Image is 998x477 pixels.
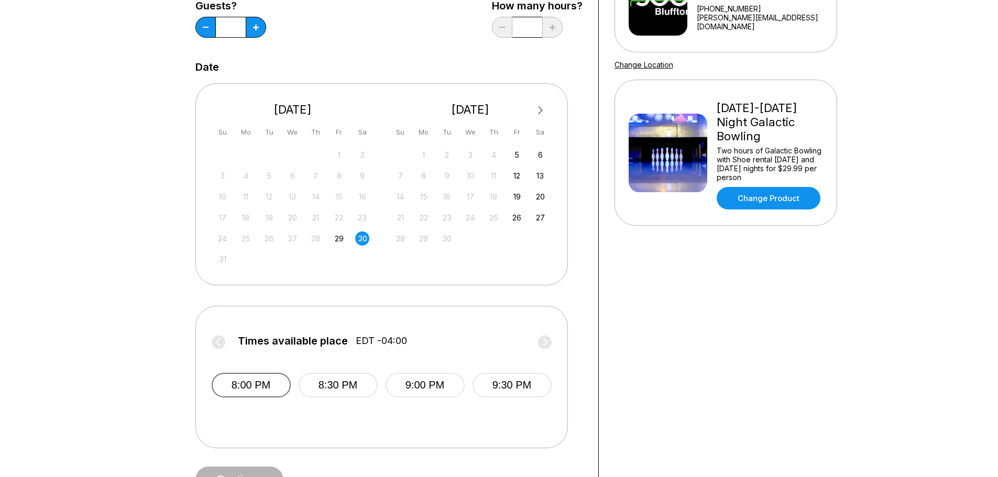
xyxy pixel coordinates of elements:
div: Choose Friday, September 19th, 2025 [510,190,524,204]
a: Change Location [615,60,673,69]
div: [PHONE_NUMBER] [697,4,832,13]
div: Choose Friday, September 5th, 2025 [510,148,524,162]
div: Not available Thursday, August 28th, 2025 [309,231,323,246]
div: Not available Thursday, August 7th, 2025 [309,169,323,183]
button: 8:00 PM [212,373,291,397]
div: Mo [416,125,431,139]
div: We [463,125,477,139]
button: Next Month [532,102,549,119]
div: Not available Monday, August 18th, 2025 [239,210,253,225]
div: Not available Wednesday, August 13th, 2025 [286,190,300,204]
div: Not available Friday, August 1st, 2025 [332,148,346,162]
div: Not available Friday, August 8th, 2025 [332,169,346,183]
div: Choose Friday, August 29th, 2025 [332,231,346,246]
div: Not available Tuesday, August 12th, 2025 [262,190,276,204]
div: Choose Saturday, September 20th, 2025 [533,190,547,204]
div: Not available Thursday, August 14th, 2025 [309,190,323,204]
div: Not available Tuesday, September 30th, 2025 [440,231,454,246]
div: Two hours of Galactic Bowling with Shoe rental [DATE] and [DATE] nights for $29.99 per person [717,146,823,182]
div: Not available Saturday, August 23rd, 2025 [355,210,369,225]
div: Choose Saturday, September 6th, 2025 [533,148,547,162]
div: Not available Saturday, August 2nd, 2025 [355,148,369,162]
div: Choose Friday, September 12th, 2025 [510,169,524,183]
div: Not available Sunday, August 31st, 2025 [215,252,229,266]
div: Not available Wednesday, September 10th, 2025 [463,169,477,183]
div: Not available Monday, August 11th, 2025 [239,190,253,204]
div: Not available Sunday, August 17th, 2025 [215,210,229,225]
div: Not available Monday, September 29th, 2025 [416,231,431,246]
div: Not available Sunday, September 21st, 2025 [393,210,408,225]
a: Change Product [717,187,820,209]
div: [DATE] [212,103,374,117]
div: Th [487,125,501,139]
div: [DATE] [389,103,552,117]
div: Not available Tuesday, August 5th, 2025 [262,169,276,183]
div: Not available Monday, August 4th, 2025 [239,169,253,183]
button: 9:00 PM [386,373,465,397]
span: EDT -04:00 [356,335,407,347]
div: Sa [533,125,547,139]
div: Not available Tuesday, September 9th, 2025 [440,169,454,183]
div: Not available Tuesday, September 23rd, 2025 [440,210,454,225]
div: Not available Thursday, September 18th, 2025 [487,190,501,204]
div: Choose Saturday, September 27th, 2025 [533,210,547,225]
div: Not available Sunday, September 28th, 2025 [393,231,408,246]
div: Su [215,125,229,139]
div: Not available Tuesday, September 2nd, 2025 [440,148,454,162]
div: Not available Monday, August 25th, 2025 [239,231,253,246]
a: [PERSON_NAME][EMAIL_ADDRESS][DOMAIN_NAME] [697,13,832,31]
img: Friday-Saturday Night Galactic Bowling [629,114,707,192]
div: month 2025-08 [214,147,371,267]
div: Not available Saturday, August 16th, 2025 [355,190,369,204]
div: Fr [510,125,524,139]
div: Su [393,125,408,139]
div: Mo [239,125,253,139]
div: Not available Monday, September 8th, 2025 [416,169,431,183]
div: Not available Wednesday, September 24th, 2025 [463,210,477,225]
div: Not available Tuesday, August 26th, 2025 [262,231,276,246]
div: Choose Saturday, August 30th, 2025 [355,231,369,246]
div: Not available Sunday, August 10th, 2025 [215,190,229,204]
button: 9:30 PM [473,373,552,397]
div: Tu [262,125,276,139]
div: Not available Thursday, September 11th, 2025 [487,169,501,183]
div: [DATE]-[DATE] Night Galactic Bowling [717,101,823,143]
div: Sa [355,125,369,139]
span: Times available place [238,335,348,347]
div: Not available Monday, September 22nd, 2025 [416,210,431,225]
div: Not available Wednesday, September 3rd, 2025 [463,148,477,162]
div: month 2025-09 [392,147,549,246]
div: We [286,125,300,139]
label: Date [195,61,219,73]
div: Choose Saturday, September 13th, 2025 [533,169,547,183]
div: Fr [332,125,346,139]
div: Not available Thursday, September 4th, 2025 [487,148,501,162]
div: Not available Thursday, August 21st, 2025 [309,210,323,225]
div: Not available Monday, September 15th, 2025 [416,190,431,204]
div: Choose Friday, September 26th, 2025 [510,210,524,225]
div: Not available Wednesday, August 27th, 2025 [286,231,300,246]
div: Not available Sunday, August 3rd, 2025 [215,169,229,183]
div: Not available Monday, September 1st, 2025 [416,148,431,162]
div: Not available Tuesday, August 19th, 2025 [262,210,276,225]
div: Not available Wednesday, September 17th, 2025 [463,190,477,204]
div: Not available Thursday, September 25th, 2025 [487,210,501,225]
div: Not available Friday, August 22nd, 2025 [332,210,346,225]
div: Not available Saturday, August 9th, 2025 [355,169,369,183]
div: Not available Tuesday, September 16th, 2025 [440,190,454,204]
button: 8:30 PM [299,373,378,397]
div: Not available Friday, August 15th, 2025 [332,190,346,204]
div: Not available Sunday, August 24th, 2025 [215,231,229,246]
div: Not available Wednesday, August 6th, 2025 [286,169,300,183]
div: Th [309,125,323,139]
div: Tu [440,125,454,139]
div: Not available Sunday, September 7th, 2025 [393,169,408,183]
div: Not available Sunday, September 14th, 2025 [393,190,408,204]
div: Not available Wednesday, August 20th, 2025 [286,210,300,225]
